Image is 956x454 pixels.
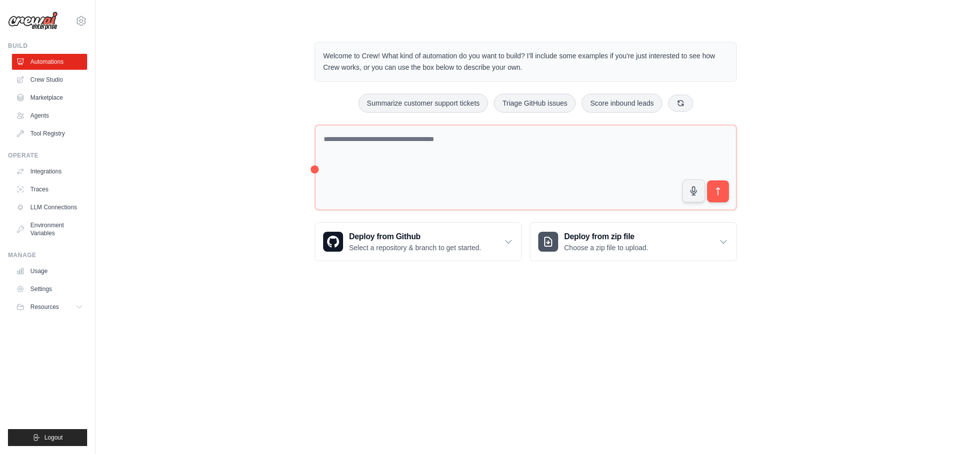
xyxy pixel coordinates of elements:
div: Build [8,42,87,50]
p: Select a repository & branch to get started. [349,243,481,253]
button: Triage GitHub issues [494,94,576,113]
h3: Deploy from zip file [564,231,648,243]
button: Resources [12,299,87,315]
p: Choose a zip file to upload. [564,243,648,253]
button: Score inbound leads [582,94,662,113]
h3: Deploy from Github [349,231,481,243]
p: Welcome to Crew! What kind of automation do you want to build? I'll include some examples if you'... [323,50,728,73]
iframe: Chat Widget [906,406,956,454]
a: Tool Registry [12,126,87,142]
button: Logout [8,429,87,446]
a: Agents [12,108,87,124]
div: Operate [8,151,87,159]
a: Traces [12,181,87,197]
a: Environment Variables [12,217,87,241]
img: Logo [8,11,58,30]
a: Crew Studio [12,72,87,88]
div: Manage [8,251,87,259]
span: Resources [30,303,59,311]
a: Integrations [12,163,87,179]
span: Logout [44,434,63,442]
a: Marketplace [12,90,87,106]
a: Settings [12,281,87,297]
a: LLM Connections [12,199,87,215]
a: Automations [12,54,87,70]
a: Usage [12,263,87,279]
button: Summarize customer support tickets [358,94,488,113]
